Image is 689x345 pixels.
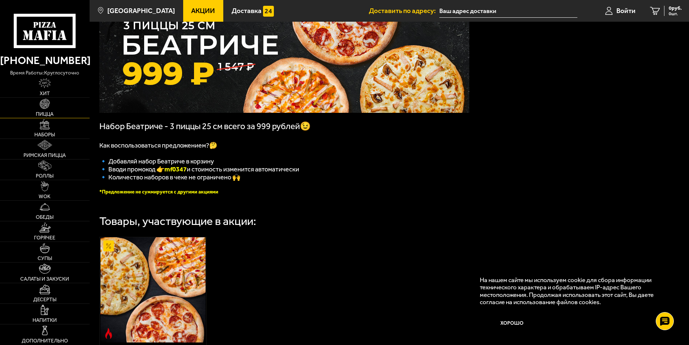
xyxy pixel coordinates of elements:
span: Горячее [34,235,55,240]
span: Доставка [232,7,262,14]
span: Десерты [33,297,56,302]
span: Доставить по адресу: [369,7,439,14]
span: [GEOGRAPHIC_DATA] [107,7,175,14]
span: 0 шт. [669,12,682,16]
span: Обеды [36,215,53,220]
span: Дополнительно [22,338,68,344]
img: Острое блюдо [103,328,114,339]
span: 🔹 Количество наборов в чеке не ограничено 🙌 [99,173,240,181]
span: Роллы [36,174,53,179]
span: 🔹 Вводи промокод 👉 и стоимость изменится автоматически [99,165,299,173]
span: Супы [38,256,52,261]
div: Товары, участвующие в акции: [99,216,256,227]
span: WOK [39,194,51,199]
span: Как воспользоваться предложением?🤔 [99,141,217,149]
font: *Предложение не суммируется с другими акциями [99,189,218,195]
span: Хит [40,91,50,96]
p: На нашем сайте мы используем cookie для сбора информации технического характера и обрабатываем IP... [480,276,668,306]
img: Беатриче [100,237,206,342]
input: Ваш адрес доставки [439,4,577,18]
span: 🔹 Добавляй набор Беатриче в корзину [99,157,214,165]
span: Напитки [33,318,57,323]
span: Войти [616,7,636,14]
img: 15daf4d41897b9f0e9f617042186c801.svg [263,6,274,17]
b: mf0347 [164,165,187,173]
span: Римская пицца [23,153,66,158]
a: АкционныйОстрое блюдоБеатриче [100,237,206,342]
button: Хорошо [480,313,544,335]
img: 1024x1024 [99,4,469,113]
span: Акции [191,7,215,14]
span: Пицца [36,112,53,117]
img: Акционный [103,240,114,251]
span: Набор Беатриче - 3 пиццы 25 см всего за 999 рублей😉 [99,121,311,131]
span: 0 руб. [669,6,682,11]
span: Салаты и закуски [20,277,69,282]
span: Наборы [34,132,55,137]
